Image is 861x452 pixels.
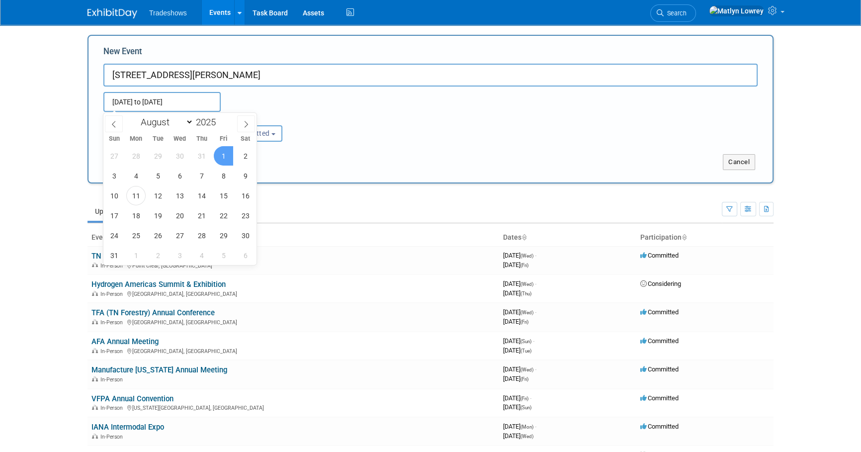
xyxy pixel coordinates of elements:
th: Dates [499,229,636,246]
span: Committed [640,252,679,259]
img: ExhibitDay [87,8,137,18]
span: August 5, 2025 [148,166,168,185]
a: Upcoming40 [87,202,146,221]
span: - [535,308,536,316]
span: August 7, 2025 [192,166,211,185]
span: (Thu) [520,291,531,296]
span: (Wed) [520,253,533,259]
span: Wed [169,136,191,142]
span: August 8, 2025 [214,166,233,185]
select: Month [136,116,193,128]
input: Start Date - End Date [103,92,221,112]
img: In-Person Event [92,319,98,324]
img: In-Person Event [92,405,98,410]
span: - [530,394,531,402]
span: July 29, 2025 [148,146,168,166]
span: Committed [640,337,679,345]
span: July 27, 2025 [104,146,124,166]
a: Search [650,4,696,22]
span: August 14, 2025 [192,186,211,205]
span: August 28, 2025 [192,226,211,245]
a: Manufacture [US_STATE] Annual Meeting [91,365,227,374]
span: In-Person [100,263,126,269]
span: August 25, 2025 [126,226,146,245]
span: (Wed) [520,310,533,315]
img: In-Person Event [92,376,98,381]
span: (Wed) [520,434,533,439]
span: (Fri) [520,263,528,268]
span: Committed [640,308,679,316]
span: - [535,423,536,430]
span: Thu [191,136,213,142]
span: September 5, 2025 [214,246,233,265]
span: In-Person [100,291,126,297]
span: (Sun) [520,339,531,344]
th: Event [87,229,499,246]
span: - [535,280,536,287]
span: [DATE] [503,289,531,297]
span: August 16, 2025 [236,186,255,205]
span: Mon [125,136,147,142]
button: Cancel [723,154,755,170]
input: Name of Trade Show / Conference [103,64,758,87]
span: Committed [640,423,679,430]
img: In-Person Event [92,434,98,439]
span: August 18, 2025 [126,206,146,225]
span: August 27, 2025 [170,226,189,245]
span: September 3, 2025 [170,246,189,265]
span: (Tue) [520,348,531,354]
span: Search [664,9,687,17]
a: Hydrogen Americas Summit & Exhibition [91,280,226,289]
span: (Wed) [520,281,533,287]
span: August 2, 2025 [236,146,255,166]
div: Point Clear, [GEOGRAPHIC_DATA] [91,261,495,269]
span: August 23, 2025 [236,206,255,225]
span: [DATE] [503,318,528,325]
span: In-Person [100,376,126,383]
div: [US_STATE][GEOGRAPHIC_DATA], [GEOGRAPHIC_DATA] [91,403,495,411]
span: August 24, 2025 [104,226,124,245]
a: TN [PERSON_NAME] Waterway Conference [91,252,234,261]
span: August 4, 2025 [126,166,146,185]
span: [DATE] [503,308,536,316]
a: AFA Annual Meeting [91,337,159,346]
span: [DATE] [503,375,528,382]
img: In-Person Event [92,291,98,296]
span: [DATE] [503,423,536,430]
span: [DATE] [503,403,531,411]
span: [DATE] [503,347,531,354]
a: TFA (TN Forestry) Annual Conference [91,308,215,317]
span: In-Person [100,348,126,355]
div: [GEOGRAPHIC_DATA], [GEOGRAPHIC_DATA] [91,318,495,326]
span: In-Person [100,405,126,411]
span: September 6, 2025 [236,246,255,265]
span: August 17, 2025 [104,206,124,225]
span: September 4, 2025 [192,246,211,265]
a: Sort by Participation Type [682,233,687,241]
span: - [535,252,536,259]
span: August 22, 2025 [214,206,233,225]
img: In-Person Event [92,263,98,268]
span: August 31, 2025 [104,246,124,265]
span: August 10, 2025 [104,186,124,205]
span: August 15, 2025 [214,186,233,205]
span: [DATE] [503,252,536,259]
input: Year [193,116,223,128]
span: August 3, 2025 [104,166,124,185]
label: New Event [103,46,142,61]
span: (Mon) [520,424,533,430]
a: Sort by Start Date [521,233,526,241]
th: Participation [636,229,774,246]
a: VFPA Annual Convention [91,394,173,403]
span: In-Person [100,319,126,326]
span: August 12, 2025 [148,186,168,205]
span: September 2, 2025 [148,246,168,265]
span: Committed [640,365,679,373]
span: Tradeshows [149,9,187,17]
span: (Fri) [520,376,528,382]
div: [GEOGRAPHIC_DATA], [GEOGRAPHIC_DATA] [91,289,495,297]
span: August 9, 2025 [236,166,255,185]
span: July 31, 2025 [192,146,211,166]
span: August 1, 2025 [214,146,233,166]
span: (Sun) [520,405,531,410]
